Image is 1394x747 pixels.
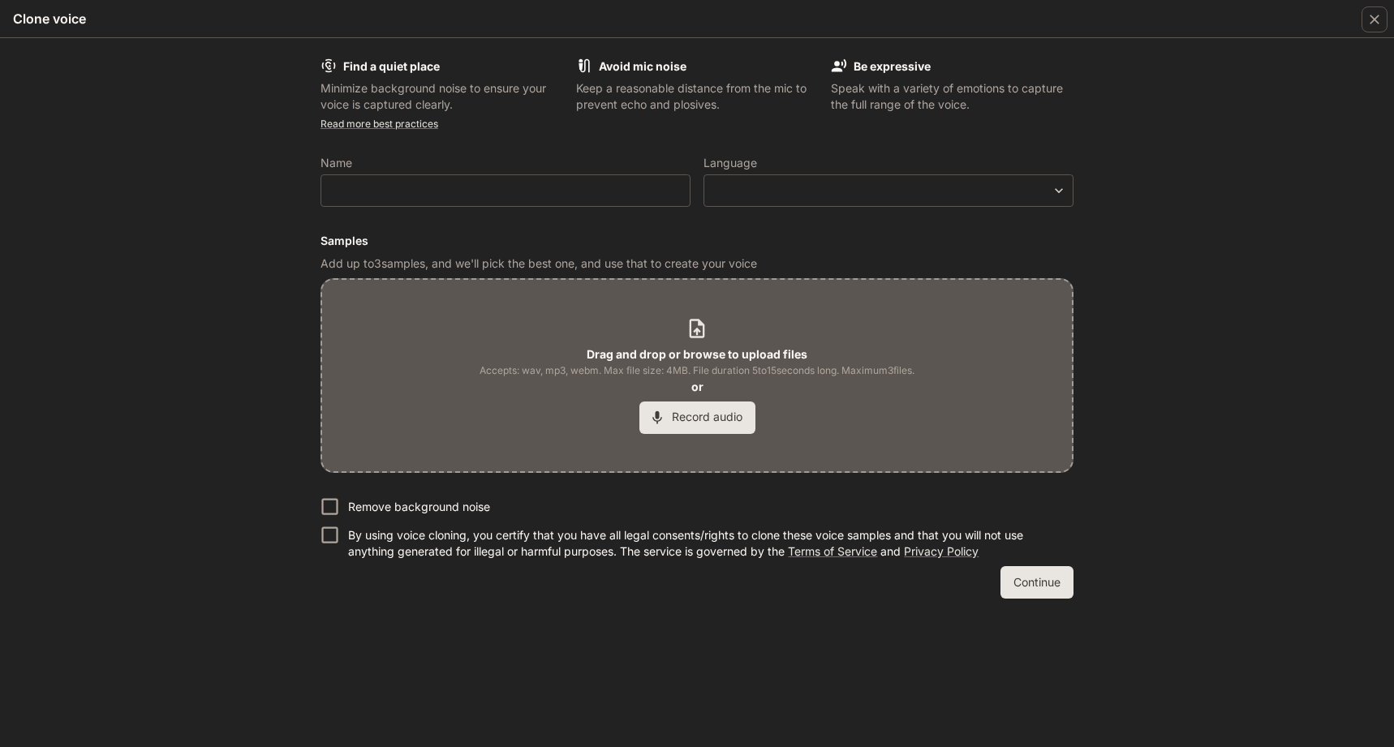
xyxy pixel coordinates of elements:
[321,233,1073,249] h6: Samples
[904,544,979,558] a: Privacy Policy
[704,182,1073,199] div: ​
[691,380,703,393] b: or
[321,80,563,113] p: Minimize background noise to ensure your voice is captured clearly.
[343,59,440,73] b: Find a quiet place
[854,59,931,73] b: Be expressive
[321,118,438,130] a: Read more best practices
[13,10,86,28] h5: Clone voice
[480,363,914,379] span: Accepts: wav, mp3, webm. Max file size: 4MB. File duration 5 to 15 seconds long. Maximum 3 files.
[599,59,686,73] b: Avoid mic noise
[348,527,1061,560] p: By using voice cloning, you certify that you have all legal consents/rights to clone these voice ...
[587,347,807,361] b: Drag and drop or browse to upload files
[321,255,1073,272] p: Add up to 3 samples, and we'll pick the best one, and use that to create your voice
[703,157,757,169] p: Language
[831,80,1073,113] p: Speak with a variety of emotions to capture the full range of the voice.
[348,499,490,515] p: Remove background noise
[321,157,352,169] p: Name
[1000,566,1073,599] button: Continue
[639,401,755,434] button: Record audio
[788,544,877,558] a: Terms of Service
[576,80,819,113] p: Keep a reasonable distance from the mic to prevent echo and plosives.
